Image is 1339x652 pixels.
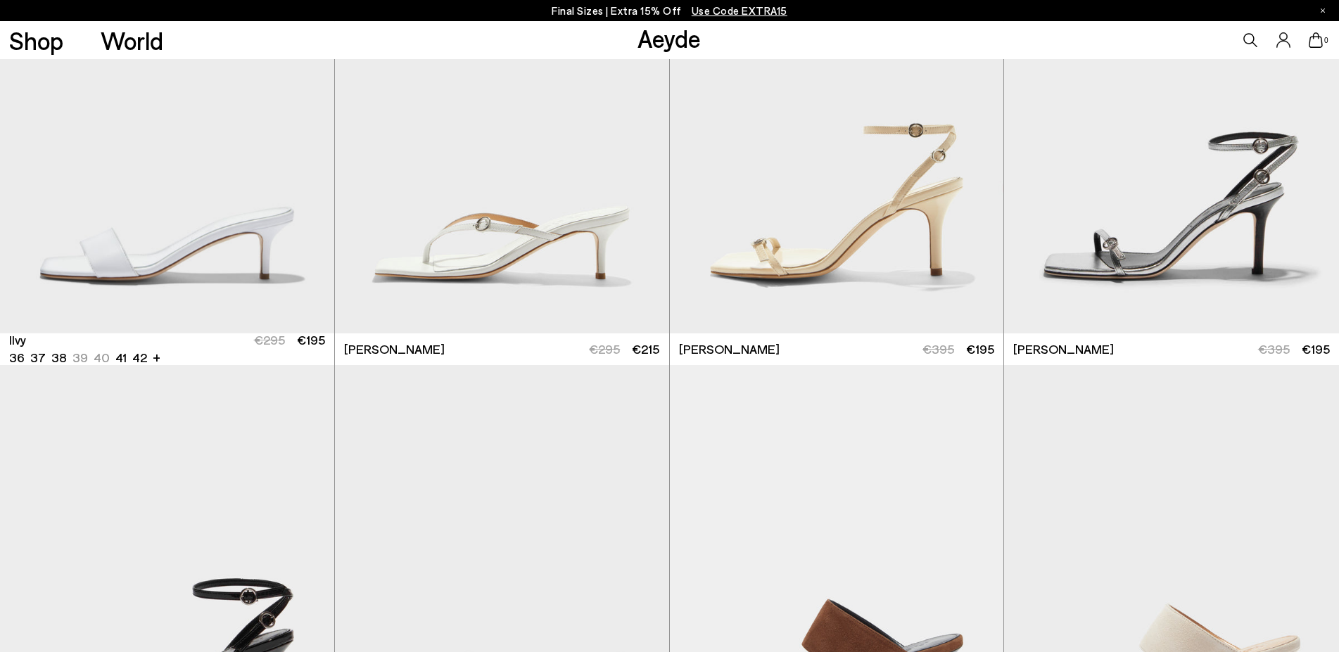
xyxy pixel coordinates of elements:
[51,349,67,366] li: 38
[9,349,143,366] ul: variant
[297,332,325,347] span: €195
[344,340,445,358] span: [PERSON_NAME]
[101,28,163,53] a: World
[692,4,787,17] span: Navigate to /collections/ss25-final-sizes
[1258,341,1290,357] span: €395
[115,349,127,366] li: 41
[922,341,954,357] span: €395
[9,28,63,53] a: Shop
[30,349,46,366] li: 37
[966,341,994,357] span: €195
[335,333,669,365] a: [PERSON_NAME] €295 €215
[679,340,780,358] span: [PERSON_NAME]
[1302,341,1330,357] span: €195
[637,23,701,53] a: Aeyde
[254,332,285,347] span: €295
[1013,340,1114,358] span: [PERSON_NAME]
[670,333,1004,365] a: [PERSON_NAME] €395 €195
[552,2,787,20] p: Final Sizes | Extra 15% Off
[9,331,26,349] span: Ilvy
[9,349,25,366] li: 36
[632,341,659,357] span: €215
[1323,37,1330,44] span: 0
[589,341,620,357] span: €295
[153,347,160,366] li: +
[132,349,147,366] li: 42
[1309,32,1323,48] a: 0
[1004,333,1339,365] a: [PERSON_NAME] €395 €195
